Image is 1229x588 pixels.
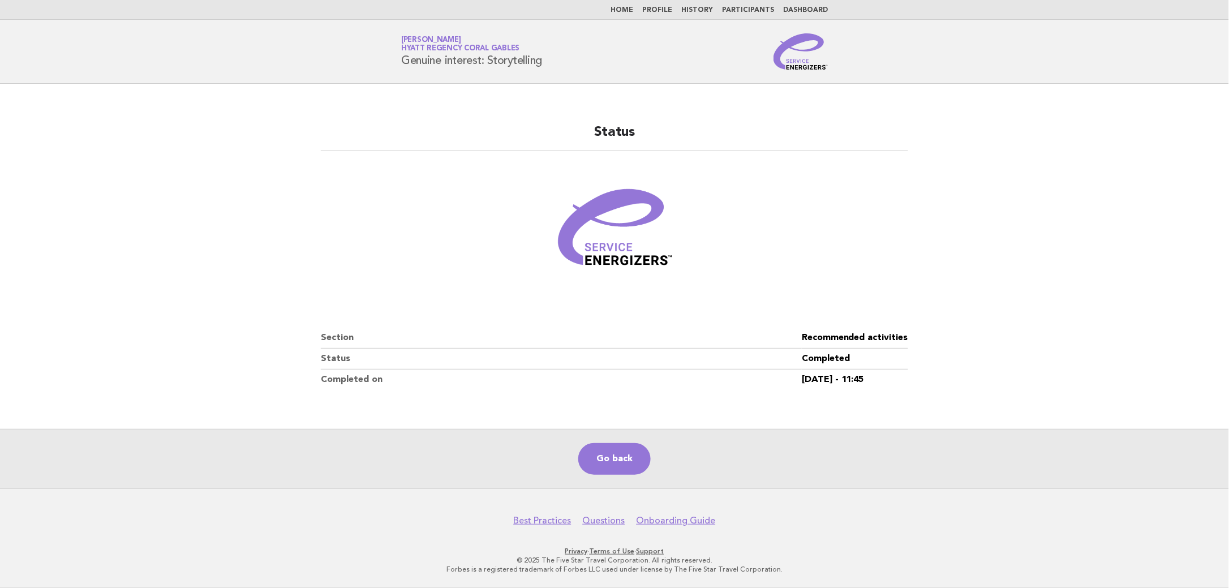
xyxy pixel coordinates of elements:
dt: Completed on [321,370,802,390]
a: Support [637,547,664,555]
a: Terms of Use [590,547,635,555]
dd: [DATE] - 11:45 [802,370,908,390]
p: · · [268,547,961,556]
dt: Section [321,328,802,349]
img: Verified [547,165,682,301]
a: Best Practices [514,515,571,526]
a: Participants [722,7,774,14]
a: Privacy [565,547,588,555]
a: History [681,7,713,14]
img: Service Energizers [774,33,828,70]
a: Go back [578,443,651,475]
a: [PERSON_NAME]Hyatt Regency Coral Gables [401,36,520,52]
p: Forbes is a registered trademark of Forbes LLC used under license by The Five Star Travel Corpora... [268,565,961,574]
dd: Completed [802,349,908,370]
dt: Status [321,349,802,370]
a: Profile [642,7,672,14]
p: © 2025 The Five Star Travel Corporation. All rights reserved. [268,556,961,565]
span: Hyatt Regency Coral Gables [401,45,520,53]
h1: Genuine interest: Storytelling [401,37,543,66]
a: Dashboard [783,7,828,14]
a: Onboarding Guide [637,515,716,526]
h2: Status [321,123,908,151]
dd: Recommended activities [802,328,908,349]
a: Home [611,7,633,14]
a: Questions [583,515,625,526]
